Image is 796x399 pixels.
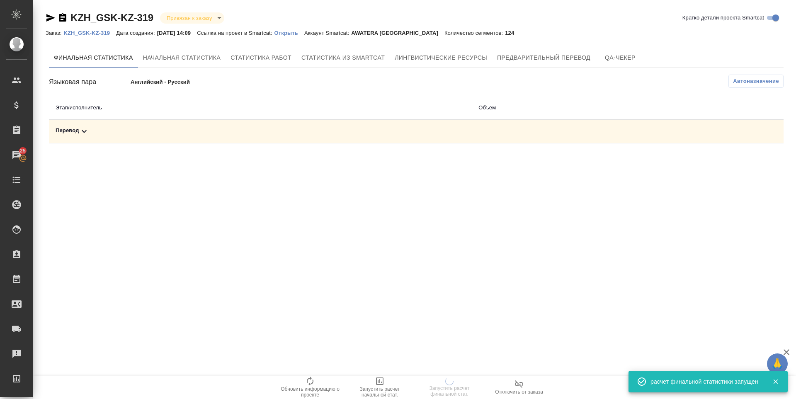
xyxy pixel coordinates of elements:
[49,96,472,120] th: Этап/исполнитель
[157,30,197,36] p: [DATE] 14:09
[682,14,764,22] span: Кратко детали проекта Smartcat
[444,30,505,36] p: Количество сегментов:
[274,29,304,36] a: Открыть
[767,378,784,385] button: Закрыть
[733,77,779,85] span: Автоназначение
[728,75,784,88] button: Автоназначение
[63,30,116,36] p: KZH_GSK-KZ-319
[770,355,784,372] span: 🙏
[497,53,590,63] span: Предварительный перевод
[650,377,760,386] div: расчет финальной статистики запущен
[395,53,487,63] span: Лингвистические ресурсы
[58,13,68,23] button: Скопировать ссылку
[472,96,689,120] th: Объем
[63,29,116,36] a: KZH_GSK-KZ-319
[2,145,31,165] a: 25
[164,15,214,22] button: Привязан к заказу
[304,30,351,36] p: Аккаунт Smartcat:
[131,78,294,86] p: Английский - Русский
[505,30,520,36] p: 124
[301,53,385,63] span: Статистика из Smartcat
[70,12,153,23] a: KZH_GSK-KZ-319
[600,53,640,63] span: QA-чекер
[54,53,133,63] span: Финальная статистика
[143,53,221,63] span: Начальная статистика
[767,353,788,374] button: 🙏
[15,147,31,155] span: 25
[274,30,304,36] p: Открыть
[56,126,465,136] div: Toggle Row Expanded
[46,13,56,23] button: Скопировать ссылку для ЯМессенджера
[46,30,63,36] p: Заказ:
[49,77,131,87] div: Языковая пара
[116,30,157,36] p: Дата создания:
[351,30,444,36] p: AWATERA [GEOGRAPHIC_DATA]
[197,30,274,36] p: Ссылка на проект в Smartcat:
[160,12,224,24] div: Привязан к заказу
[231,53,291,63] span: Статистика работ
